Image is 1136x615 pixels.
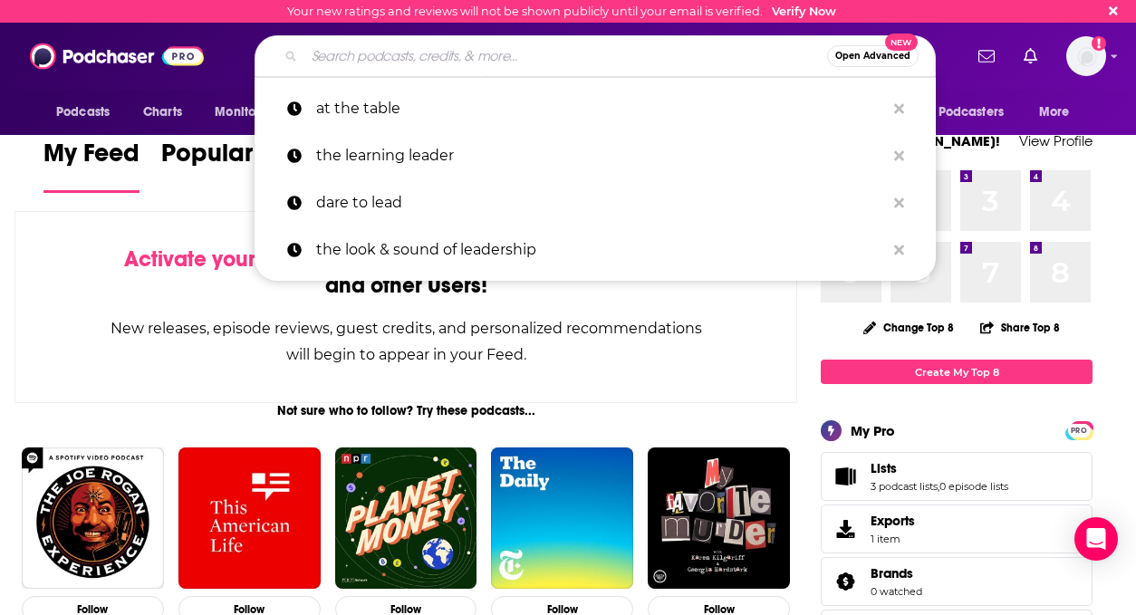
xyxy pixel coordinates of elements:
span: Podcasts [56,100,110,125]
div: My Pro [851,422,895,439]
p: the learning leader [316,132,885,179]
img: Planet Money [335,447,477,590]
span: Activate your Feed [124,245,310,273]
a: Brands [827,569,863,594]
img: The Daily [491,447,633,590]
button: open menu [43,95,133,130]
span: Lists [871,460,897,476]
div: Search podcasts, credits, & more... [255,35,936,77]
button: Share Top 8 [979,310,1061,345]
a: Lists [827,464,863,489]
a: Show notifications dropdown [1016,41,1045,72]
span: More [1039,100,1070,125]
button: Change Top 8 [852,316,965,339]
button: Open AdvancedNew [827,45,919,67]
button: open menu [905,95,1030,130]
a: Brands [871,565,922,581]
a: Popular Feed [161,138,315,193]
img: Podchaser - Follow, Share and Rate Podcasts [30,39,204,73]
a: PRO [1068,423,1090,437]
span: PRO [1068,424,1090,437]
span: Open Advanced [835,52,910,61]
span: , [938,480,939,493]
a: Charts [131,95,193,130]
span: Lists [821,452,1093,501]
a: Create My Top 8 [821,360,1093,384]
button: open menu [1026,95,1093,130]
a: Verify Now [772,5,836,18]
input: Search podcasts, credits, & more... [304,42,827,71]
span: Exports [871,513,915,529]
a: 0 episode lists [939,480,1008,493]
a: 0 watched [871,585,922,598]
a: Exports [821,504,1093,553]
button: Show profile menu [1066,36,1106,76]
img: This American Life [178,447,321,590]
p: dare to lead [316,179,885,226]
span: Exports [827,516,863,542]
div: Open Intercom Messenger [1074,517,1118,561]
p: the look & sound of leadership [316,226,885,274]
div: Not sure who to follow? Try these podcasts... [14,403,797,418]
span: New [885,34,918,51]
img: User Profile [1066,36,1106,76]
img: My Favorite Murder with Karen Kilgariff and Georgia Hardstark [648,447,790,590]
span: My Feed [43,138,140,179]
span: For Podcasters [917,100,1004,125]
a: the learning leader [255,132,936,179]
a: My Feed [43,138,140,193]
a: 3 podcast lists [871,480,938,493]
a: View Profile [1019,132,1093,149]
div: by following Podcasts, Creators, Lists, and other Users! [106,246,706,299]
span: Brands [821,557,1093,606]
a: Show notifications dropdown [971,41,1002,72]
a: dare to lead [255,179,936,226]
p: at the table [316,85,885,132]
a: Lists [871,460,1008,476]
img: The Joe Rogan Experience [22,447,164,590]
a: at the table [255,85,936,132]
div: Your new ratings and reviews will not be shown publicly until your email is verified. [287,5,836,18]
span: Monitoring [215,100,279,125]
span: Charts [143,100,182,125]
span: Popular Feed [161,138,315,179]
span: Brands [871,565,913,581]
button: open menu [202,95,303,130]
svg: Email not verified [1092,36,1106,51]
span: Logged in as charlottestone [1066,36,1106,76]
a: the look & sound of leadership [255,226,936,274]
div: New releases, episode reviews, guest credits, and personalized recommendations will begin to appe... [106,315,706,368]
span: 1 item [871,533,915,545]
